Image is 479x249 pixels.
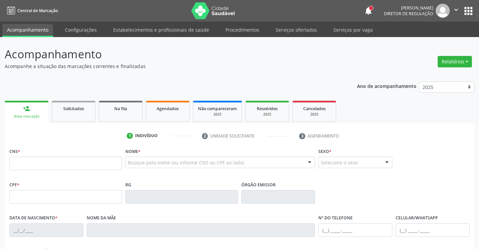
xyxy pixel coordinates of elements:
[396,213,438,223] label: Celular/WhatsApp
[257,106,278,112] span: Resolvidos
[271,24,322,36] a: Serviços ofertados
[450,4,463,18] button: 
[250,112,284,117] div: 2025
[303,106,326,112] span: Cancelados
[198,106,237,112] span: Não compareceram
[436,4,450,18] img: img
[23,105,30,112] div: person_add
[9,213,57,223] label: Data de nascimento
[5,5,58,16] a: Central de Marcação
[17,8,58,13] span: Central de Marcação
[60,24,102,36] a: Configurações
[318,213,353,223] label: Nº do Telefone
[463,5,474,17] button: apps
[135,133,158,139] div: Indivíduo
[384,5,433,11] div: [PERSON_NAME]
[221,24,264,36] a: Procedimentos
[321,159,358,166] span: Selecione o sexo
[357,82,416,90] p: Ano de acompanhamento
[157,106,179,112] span: Agendados
[318,146,331,157] label: Sexo
[125,146,141,157] label: Nome
[87,213,116,223] label: Nome da mãe
[63,106,84,112] span: Solicitados
[329,24,377,36] a: Serviços por vaga
[125,180,131,190] label: RG
[198,112,237,117] div: 2025
[5,46,333,63] p: Acompanhamento
[452,6,460,13] i: 
[109,24,214,36] a: Estabelecimentos e profissionais de saúde
[114,106,127,112] span: Na fila
[364,6,373,15] button: notifications
[438,56,472,67] button: Relatórios
[9,114,44,119] div: Nova marcação
[396,223,470,237] input: (__) _____-_____
[9,146,20,157] label: CNS
[297,112,331,117] div: 2025
[128,159,244,166] span: Busque pelo nome (ou informe CNS ou CPF ao lado)
[9,223,83,237] input: __/__/____
[241,180,276,190] label: Órgão emissor
[9,180,19,190] label: CPF
[127,133,133,139] div: 1
[384,11,433,17] span: Diretor de regulação
[318,223,392,237] input: (__) _____-_____
[2,24,53,37] a: Acompanhamento
[5,63,333,70] p: Acompanhe a situação das marcações correntes e finalizadas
